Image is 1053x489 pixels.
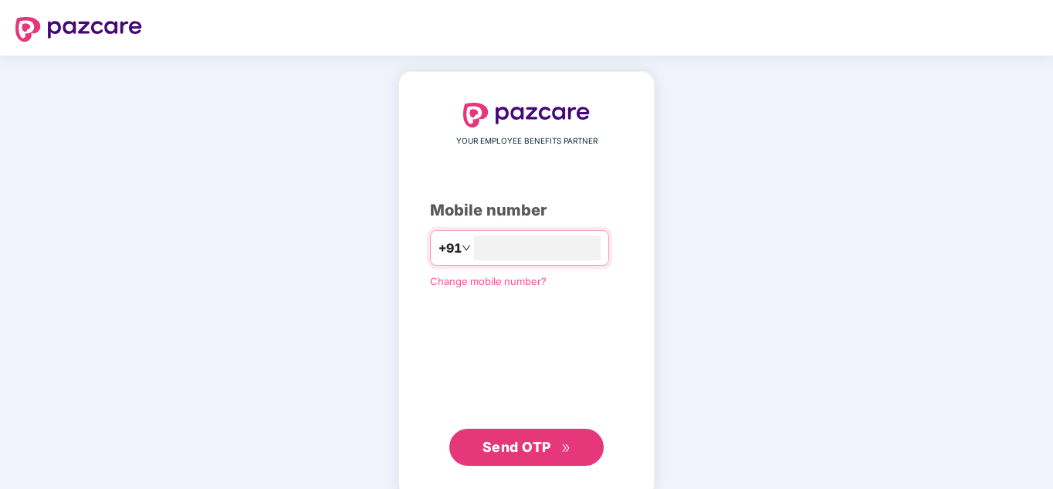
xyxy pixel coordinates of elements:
img: logo [15,17,142,42]
span: down [462,243,471,253]
button: Send OTPdouble-right [449,429,604,466]
div: Mobile number [430,199,623,222]
img: logo [463,103,590,127]
span: YOUR EMPLOYEE BENEFITS PARTNER [456,135,598,148]
a: Change mobile number? [430,275,547,287]
span: Send OTP [482,439,551,455]
span: double-right [561,443,571,453]
span: +91 [438,239,462,258]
